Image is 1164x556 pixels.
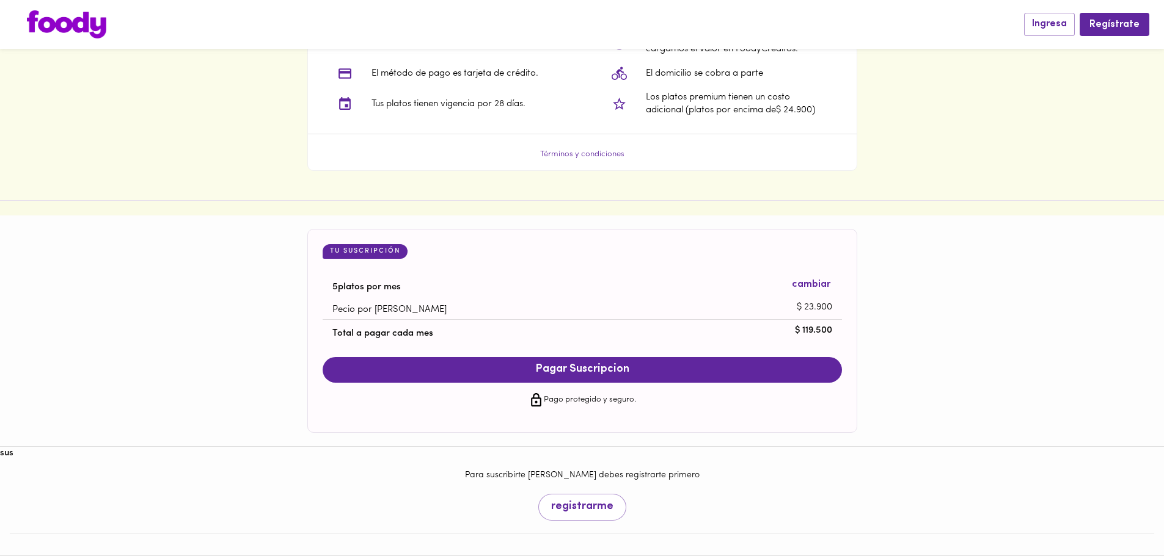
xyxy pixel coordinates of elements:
[332,327,813,340] p: Total a pagar cada mes
[1032,18,1067,30] span: Ingresa
[797,301,832,314] p: $ 23.900
[1080,13,1149,35] button: Regístrate
[332,281,813,294] p: 5 platos por mes
[646,67,763,80] p: El domicilio se cobra a parte
[540,150,624,158] a: Términos y condiciones
[335,363,830,377] span: Pagar Suscripcion
[330,247,400,256] p: Tu Suscripción
[372,98,525,110] p: Tus platos tienen vigencia por 28 días.
[323,357,842,383] button: Pagar Suscripcion
[790,276,832,294] button: cambiar
[544,394,636,406] p: Pago protegido y seguro.
[646,91,827,117] p: Los platos premium tienen un costo adicional (platos por encima de $ 24.900 )
[538,494,626,521] button: registrarme
[795,325,832,338] p: $ 119.500
[1024,13,1075,35] button: Ingresa
[372,67,538,80] p: El método de pago es tarjeta de crédito.
[27,10,106,38] img: logo.png
[1093,485,1152,544] iframe: Messagebird Livechat Widget
[1089,19,1140,31] span: Regístrate
[332,303,813,316] p: Pecio por [PERSON_NAME]
[551,500,613,514] span: registrarme
[465,469,700,482] p: Para suscribirte [PERSON_NAME] debes registrarte primero
[792,278,830,292] span: cambiar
